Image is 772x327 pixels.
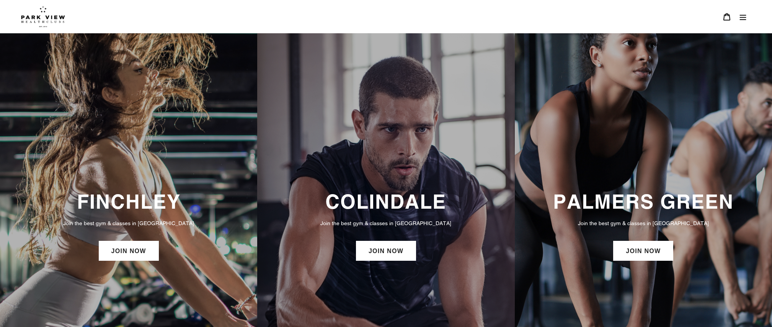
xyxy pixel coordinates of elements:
p: Join the best gym & classes in [GEOGRAPHIC_DATA] [522,219,764,227]
button: Menu [735,8,751,25]
p: Join the best gym & classes in [GEOGRAPHIC_DATA] [8,219,250,227]
h3: COLINDALE [265,190,507,213]
a: JOIN NOW: Palmers Green Membership [613,241,673,261]
h3: FINCHLEY [8,190,250,213]
p: Join the best gym & classes in [GEOGRAPHIC_DATA] [265,219,507,227]
a: JOIN NOW: Colindale Membership [356,241,416,261]
a: JOIN NOW: Finchley Membership [99,241,159,261]
img: Park view health clubs is a gym near you. [21,6,65,27]
h3: PALMERS GREEN [522,190,764,213]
